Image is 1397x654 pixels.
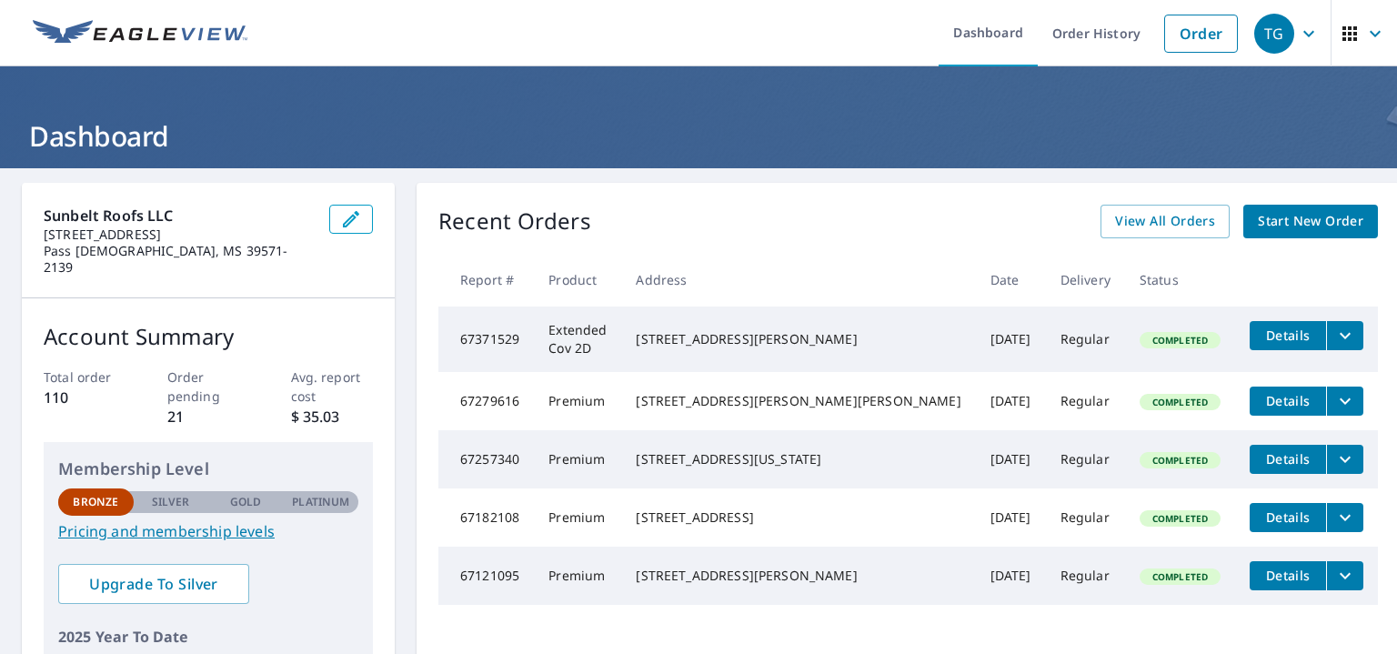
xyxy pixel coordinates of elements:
[44,205,315,226] p: Sunbelt Roofs LLC
[291,367,374,406] p: Avg. report cost
[1326,561,1363,590] button: filesDropdownBtn-67121095
[167,367,250,406] p: Order pending
[438,253,534,307] th: Report #
[438,488,534,547] td: 67182108
[58,457,358,481] p: Membership Level
[621,253,975,307] th: Address
[534,372,621,430] td: Premium
[1141,570,1219,583] span: Completed
[1254,14,1294,54] div: TG
[636,330,960,348] div: [STREET_ADDRESS][PERSON_NAME]
[230,494,261,510] p: Gold
[534,488,621,547] td: Premium
[58,564,249,604] a: Upgrade To Silver
[44,320,373,353] p: Account Summary
[44,226,315,243] p: [STREET_ADDRESS]
[636,567,960,585] div: [STREET_ADDRESS][PERSON_NAME]
[1261,392,1315,409] span: Details
[1046,253,1125,307] th: Delivery
[1326,387,1363,416] button: filesDropdownBtn-67279616
[438,430,534,488] td: 67257340
[1125,253,1235,307] th: Status
[44,367,126,387] p: Total order
[44,387,126,408] p: 110
[1046,307,1125,372] td: Regular
[438,372,534,430] td: 67279616
[58,626,358,648] p: 2025 Year To Date
[1046,430,1125,488] td: Regular
[1115,210,1215,233] span: View All Orders
[534,430,621,488] td: Premium
[976,307,1046,372] td: [DATE]
[22,117,1375,155] h1: Dashboard
[1261,327,1315,344] span: Details
[636,450,960,468] div: [STREET_ADDRESS][US_STATE]
[292,494,349,510] p: Platinum
[73,494,118,510] p: Bronze
[33,20,247,47] img: EV Logo
[1326,445,1363,474] button: filesDropdownBtn-67257340
[1243,205,1378,238] a: Start New Order
[976,488,1046,547] td: [DATE]
[44,243,315,276] p: Pass [DEMOGRAPHIC_DATA], MS 39571-2139
[73,574,235,594] span: Upgrade To Silver
[1261,450,1315,468] span: Details
[1250,445,1326,474] button: detailsBtn-67257340
[1141,334,1219,347] span: Completed
[636,392,960,410] div: [STREET_ADDRESS][PERSON_NAME][PERSON_NAME]
[58,520,358,542] a: Pricing and membership levels
[534,547,621,605] td: Premium
[1141,454,1219,467] span: Completed
[1046,488,1125,547] td: Regular
[167,406,250,428] p: 21
[1046,372,1125,430] td: Regular
[534,307,621,372] td: Extended Cov 2D
[1046,547,1125,605] td: Regular
[976,547,1046,605] td: [DATE]
[1164,15,1238,53] a: Order
[1141,512,1219,525] span: Completed
[152,494,190,510] p: Silver
[1141,396,1219,408] span: Completed
[438,547,534,605] td: 67121095
[1250,503,1326,532] button: detailsBtn-67182108
[1326,503,1363,532] button: filesDropdownBtn-67182108
[1250,321,1326,350] button: detailsBtn-67371529
[1326,321,1363,350] button: filesDropdownBtn-67371529
[976,372,1046,430] td: [DATE]
[1101,205,1230,238] a: View All Orders
[291,406,374,428] p: $ 35.03
[438,307,534,372] td: 67371529
[1250,387,1326,416] button: detailsBtn-67279616
[976,430,1046,488] td: [DATE]
[976,253,1046,307] th: Date
[1261,567,1315,584] span: Details
[534,253,621,307] th: Product
[636,508,960,527] div: [STREET_ADDRESS]
[1258,210,1363,233] span: Start New Order
[438,205,591,238] p: Recent Orders
[1261,508,1315,526] span: Details
[1250,561,1326,590] button: detailsBtn-67121095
